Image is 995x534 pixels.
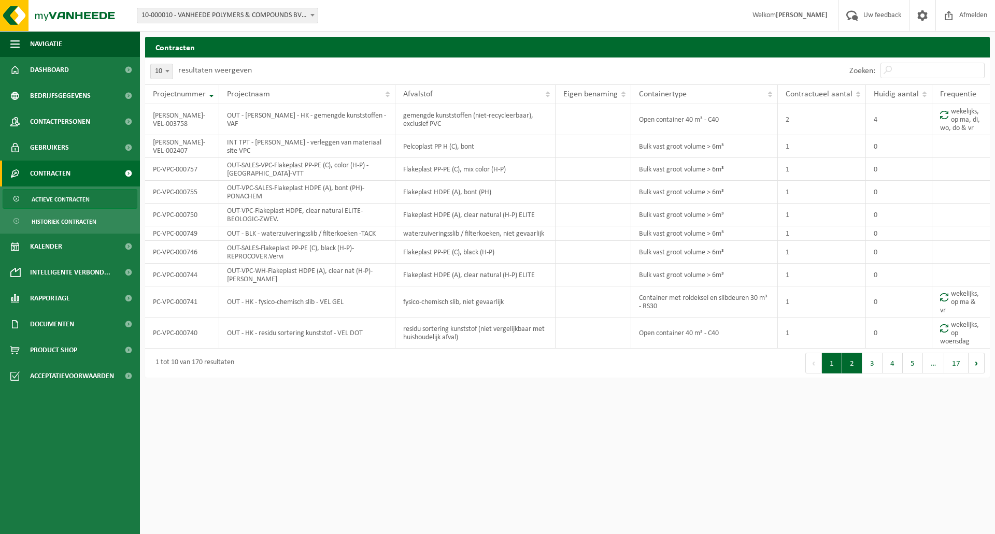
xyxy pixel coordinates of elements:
span: Contactpersonen [30,109,90,135]
span: 10-000010 - VANHEEDE POLYMERS & COMPOUNDS BV - DOTTIGNIES [137,8,318,23]
td: Bulk vast groot volume > 6m³ [631,158,778,181]
td: waterzuiveringsslib / filterkoeken, niet gevaarlijk [395,226,556,241]
td: 1 [778,158,866,181]
td: 1 [778,135,866,158]
td: residu sortering kunststof (niet vergelijkbaar met huishoudelijk afval) [395,317,556,349]
td: OUT - HK - residu sortering kunststof - VEL DOT [219,317,395,349]
td: Bulk vast groot volume > 6m³ [631,226,778,241]
td: Open container 40 m³ - C40 [631,317,778,349]
td: 1 [778,264,866,286]
span: Dashboard [30,57,69,83]
a: Historiek contracten [3,211,137,231]
td: 0 [866,158,932,181]
span: Huidig aantal [874,90,919,98]
td: Bulk vast groot volume > 6m³ [631,204,778,226]
button: 5 [903,353,923,373]
td: Container met roldeksel en slibdeuren 30 m³ - RS30 [631,286,778,317]
a: Actieve contracten [3,189,137,209]
td: [PERSON_NAME]-VEL-003758 [145,104,219,135]
button: 1 [822,353,842,373]
span: Contracten [30,161,70,186]
td: 0 [866,286,932,317]
td: PC-VPC-000755 [145,181,219,204]
td: INT TPT - [PERSON_NAME] - verleggen van materiaal site VPC [219,135,395,158]
strong: [PERSON_NAME] [776,11,828,19]
span: Bedrijfsgegevens [30,83,91,109]
td: PC-VPC-000744 [145,264,219,286]
td: OUT-SALES-Flakeplast PP-PE (C), black (H-P)-REPROCOVER.Vervi [219,241,395,264]
span: Product Shop [30,337,77,363]
span: Projectnummer [153,90,206,98]
td: Flakeplast PP-PE (C), black (H-P) [395,241,556,264]
span: Rapportage [30,285,70,311]
span: Navigatie [30,31,62,57]
td: [PERSON_NAME]-VEL-002407 [145,135,219,158]
td: Flakeplast HDPE (A), clear natural (H-P) ELITE [395,204,556,226]
button: Next [969,353,985,373]
td: Bulk vast groot volume > 6m³ [631,241,778,264]
span: Projectnaam [227,90,270,98]
label: Zoeken: [849,67,875,75]
td: OUT-VPC-WH-Flakeplast HDPE (A), clear nat (H-P)-[PERSON_NAME] [219,264,395,286]
td: wekelijks, op ma & vr [932,286,990,317]
span: Afvalstof [403,90,433,98]
td: 1 [778,181,866,204]
td: Bulk vast groot volume > 6m³ [631,135,778,158]
span: Documenten [30,311,74,337]
td: Pelcoplast PP H (C), bont [395,135,556,158]
button: 2 [842,353,862,373]
span: Actieve contracten [32,190,90,209]
td: PC-VPC-000746 [145,241,219,264]
td: fysico-chemisch slib, niet gevaarlijk [395,286,556,317]
button: Previous [805,353,822,373]
span: 10 [150,64,173,79]
div: 1 tot 10 van 170 resultaten [150,354,234,372]
span: 10 [151,64,173,79]
td: 0 [866,135,932,158]
td: 1 [778,241,866,264]
td: 0 [866,181,932,204]
td: 1 [778,317,866,349]
td: OUT-VPC-Flakeplast HDPE, clear natural ELITE-BEOLOGIC-ZWEV. [219,204,395,226]
td: PC-VPC-000757 [145,158,219,181]
td: 0 [866,204,932,226]
td: PC-VPC-000740 [145,317,219,349]
span: Acceptatievoorwaarden [30,363,114,389]
td: Bulk vast groot volume > 6m³ [631,181,778,204]
td: wekelijks, op woensdag [932,317,990,349]
td: Flakeplast HDPE (A), clear natural (H-P) ELITE [395,264,556,286]
td: 0 [866,264,932,286]
td: Open container 40 m³ - C40 [631,104,778,135]
td: PC-VPC-000741 [145,286,219,317]
td: OUT - HK - fysico-chemisch slib - VEL GEL [219,286,395,317]
span: Containertype [639,90,687,98]
span: Contractueel aantal [786,90,852,98]
td: PC-VPC-000750 [145,204,219,226]
button: 3 [862,353,883,373]
span: Eigen benaming [563,90,618,98]
td: Flakeplast HDPE (A), bont (PH) [395,181,556,204]
span: Kalender [30,234,62,259]
td: 1 [778,286,866,317]
td: Bulk vast groot volume > 6m³ [631,264,778,286]
button: 4 [883,353,903,373]
button: 17 [944,353,969,373]
td: gemengde kunststoffen (niet-recycleerbaar), exclusief PVC [395,104,556,135]
td: wekelijks, op ma, di, wo, do & vr [932,104,990,135]
td: 4 [866,104,932,135]
td: 0 [866,241,932,264]
span: Gebruikers [30,135,69,161]
span: … [923,353,944,373]
td: OUT-SALES-VPC-Flakeplast PP-PE (C), color (H-P) -[GEOGRAPHIC_DATA]-VTT [219,158,395,181]
h2: Contracten [145,37,990,57]
td: OUT - [PERSON_NAME] - HK - gemengde kunststoffen - VAF [219,104,395,135]
td: 2 [778,104,866,135]
td: OUT - BLK - waterzuiveringsslib / filterkoeken -TACK [219,226,395,241]
td: Flakeplast PP-PE (C), mix color (H-P) [395,158,556,181]
td: 0 [866,226,932,241]
td: OUT-VPC-SALES-Flakeplast HDPE (A), bont (PH)-PONACHEM [219,181,395,204]
span: Intelligente verbond... [30,259,110,285]
span: Historiek contracten [32,212,96,232]
span: Frequentie [940,90,976,98]
td: 1 [778,204,866,226]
